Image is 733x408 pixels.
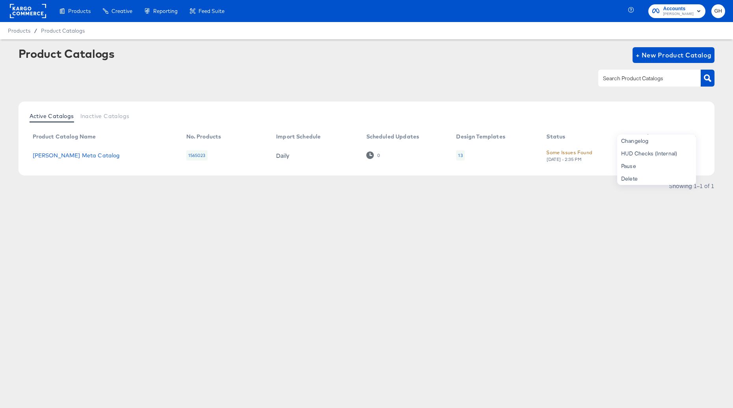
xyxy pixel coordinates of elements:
span: + New Product Catalog [636,50,712,61]
div: Some Issues Found [546,148,592,157]
div: HUD Checks (Internal) [617,147,696,160]
div: Product Catalog Name [33,133,96,140]
td: Daily [270,143,360,168]
div: 0 [366,151,380,159]
span: Accounts [663,5,694,13]
span: / [30,28,41,34]
span: Inactive Catalogs [80,113,130,119]
div: Import Schedule [276,133,321,140]
div: 0 [377,153,380,158]
button: GH [711,4,725,18]
input: Search Product Catalogs [601,74,685,83]
span: Reporting [153,8,178,14]
div: Changelog [617,135,696,147]
a: Product Catalogs [41,28,85,34]
button: + New Product Catalog [633,47,715,63]
span: Products [68,8,91,14]
span: Active Catalogs [30,113,74,119]
th: More [676,131,706,143]
div: 13 [456,150,464,161]
div: Scheduled Updates [366,133,419,140]
span: [PERSON_NAME] [663,11,694,17]
div: 1565023 [186,150,208,161]
div: 13 [458,152,462,159]
span: Products [8,28,30,34]
span: GH [714,7,722,16]
div: No. Products [186,133,221,140]
span: Creative [111,8,132,14]
div: Showing 1–1 of 1 [669,183,714,188]
div: Product Catalogs [19,47,115,60]
div: Pause [617,160,696,172]
div: Delete [617,172,696,185]
button: Some Issues Found[DATE] - 2:35 PM [546,148,592,162]
th: Action [631,131,676,143]
a: [PERSON_NAME] Meta Catalog [33,152,120,159]
div: [DATE] - 2:35 PM [546,157,582,162]
span: Feed Suite [199,8,225,14]
div: Design Templates [456,133,505,140]
th: Status [540,131,631,143]
button: Accounts[PERSON_NAME] [648,4,705,18]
